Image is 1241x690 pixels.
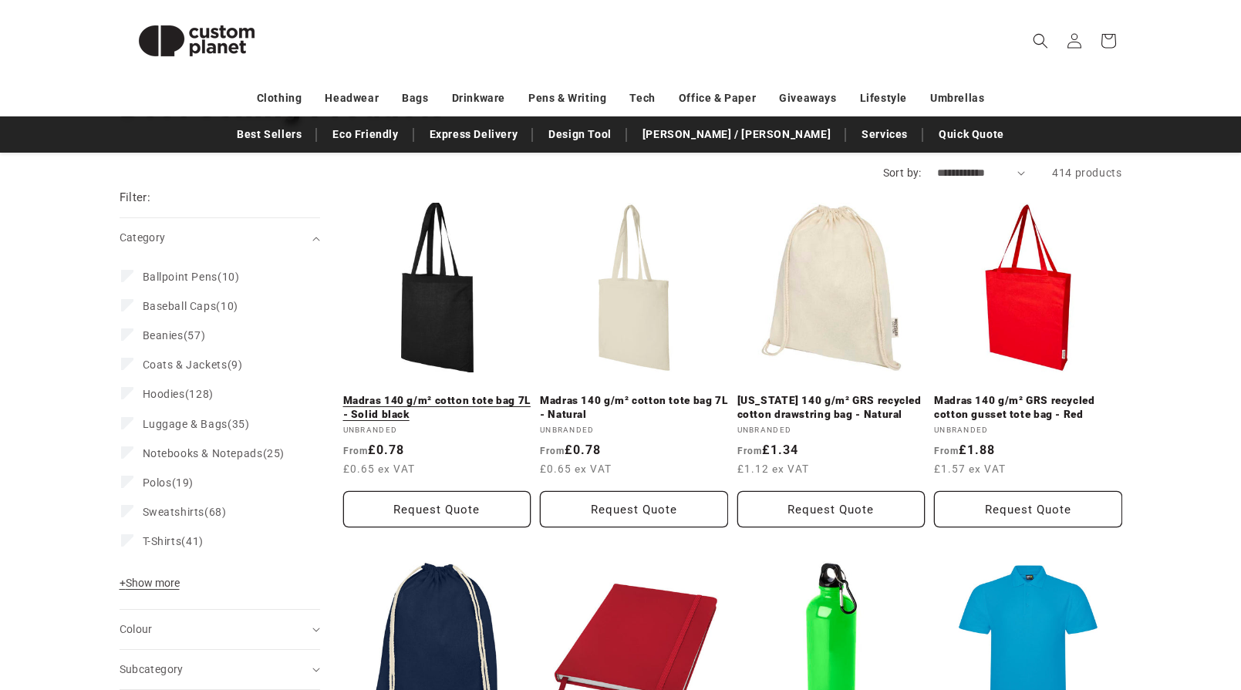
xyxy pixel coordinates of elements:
[143,418,228,430] span: Luggage & Bags
[120,576,184,597] button: Show more
[635,121,838,148] a: [PERSON_NAME] / [PERSON_NAME]
[143,358,243,372] span: (9)
[120,577,180,589] span: Show more
[143,299,238,313] span: (10)
[120,663,184,675] span: Subcategory
[629,85,655,112] a: Tech
[120,189,151,207] h2: Filter:
[737,394,926,421] a: [US_STATE] 140 g/m² GRS recycled cotton drawstring bag - Natural
[343,394,531,421] a: Madras 140 g/m² cotton tote bag 7L - Solid black
[143,417,250,431] span: (35)
[143,328,206,342] span: (57)
[143,506,205,518] span: Sweatshirts
[860,85,907,112] a: Lifestyle
[143,534,204,548] span: (41)
[1052,167,1121,179] span: 414 products
[934,394,1122,421] a: Madras 140 g/m² GRS recycled cotton gusset tote bag - Red
[528,85,606,112] a: Pens & Writing
[779,85,836,112] a: Giveaways
[143,271,218,283] span: Ballpoint Pens
[120,610,320,649] summary: Colour (0 selected)
[1023,24,1057,58] summary: Search
[120,650,320,689] summary: Subcategory (0 selected)
[854,121,916,148] a: Services
[143,476,172,489] span: Polos
[934,491,1122,527] button: Request Quote
[931,121,1012,148] a: Quick Quote
[143,270,240,284] span: (10)
[143,387,214,401] span: (128)
[120,577,126,589] span: +
[343,491,531,527] button: Request Quote
[229,121,309,148] a: Best Sellers
[143,329,184,342] span: Beanies
[679,85,756,112] a: Office & Paper
[143,505,227,519] span: (68)
[143,447,263,459] span: Notebooks & Notepads
[143,388,185,400] span: Hoodies
[737,491,926,527] button: Request Quote
[883,167,922,179] label: Sort by:
[540,491,728,527] button: Request Quote
[325,85,379,112] a: Headwear
[540,394,728,421] a: Madras 140 g/m² cotton tote bag 7L - Natural
[541,121,619,148] a: Design Tool
[143,358,228,371] span: Coats & Jackets
[452,85,505,112] a: Drinkware
[325,121,406,148] a: Eco Friendly
[402,85,428,112] a: Bags
[120,6,274,76] img: Custom Planet
[143,300,217,312] span: Baseball Caps
[120,231,166,244] span: Category
[930,85,984,112] a: Umbrellas
[257,85,302,112] a: Clothing
[143,476,194,490] span: (19)
[120,623,153,635] span: Colour
[976,523,1241,690] iframe: Chat Widget
[143,446,285,460] span: (25)
[422,121,526,148] a: Express Delivery
[120,218,320,257] summary: Category (0 selected)
[143,535,182,547] span: T-Shirts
